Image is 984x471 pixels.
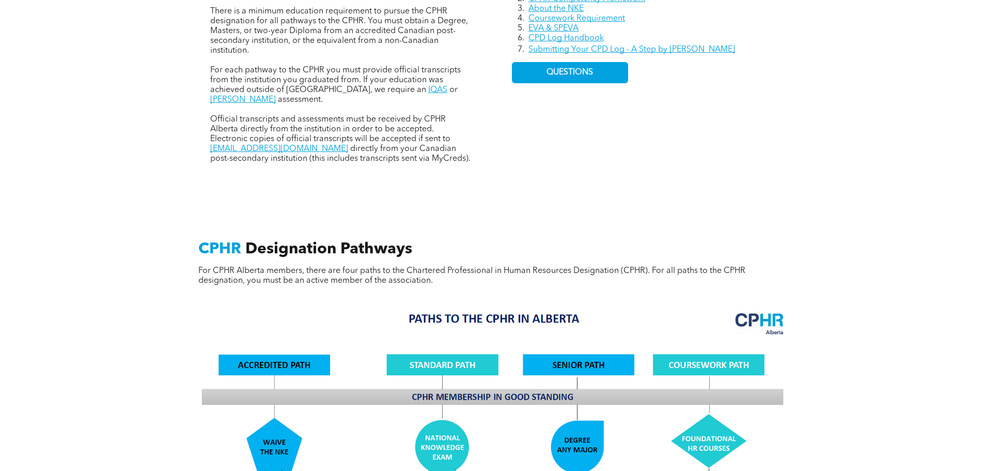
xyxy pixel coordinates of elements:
a: About the NKE [528,5,584,13]
a: Coursework Requirement [528,14,625,23]
span: or [449,86,458,94]
span: Designation Pathways [245,241,412,257]
span: There is a minimum education requirement to pursue the CPHR designation for all pathways to the C... [210,7,468,55]
a: EVA & SPEVA [528,24,579,33]
a: QUESTIONS [512,62,628,83]
span: QUESTIONS [546,68,593,78]
a: IQAS [428,86,447,94]
a: [PERSON_NAME] [210,96,276,104]
a: Submitting Your CPD Log - A Step by [PERSON_NAME] [528,45,735,54]
a: [EMAIL_ADDRESS][DOMAIN_NAME] [210,145,348,153]
a: CPD Log Handbook [528,34,604,42]
span: Official transcripts and assessments must be received by CPHR Alberta directly from the instituti... [210,115,450,143]
span: CPHR [198,241,241,257]
span: For each pathway to the CPHR you must provide official transcripts from the institution you gradu... [210,66,461,94]
span: assessment. [278,96,323,104]
span: For CPHR Alberta members, there are four paths to the Chartered Professional in Human Resources D... [198,267,745,285]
